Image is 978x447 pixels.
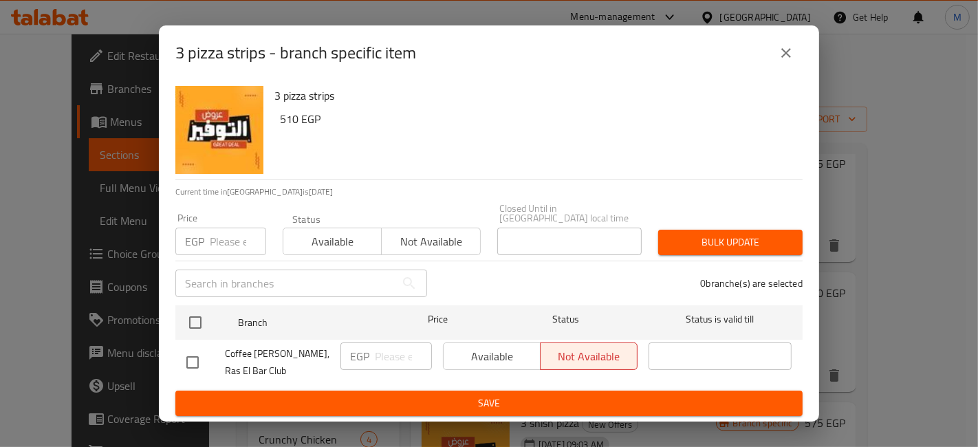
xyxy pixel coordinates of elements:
input: Search in branches [175,270,395,297]
p: EGP [185,233,204,250]
span: Branch [238,314,381,331]
span: Available [289,232,376,252]
span: Price [392,311,483,328]
span: Status is valid till [649,311,792,328]
p: 0 branche(s) are selected [700,276,803,290]
img: 3 pizza strips [175,86,263,174]
input: Please enter price [375,342,432,370]
h6: 510 EGP [280,109,792,129]
button: close [770,36,803,69]
span: Not available [387,232,475,252]
input: Please enter price [210,228,266,255]
button: Bulk update [658,230,803,255]
button: Save [175,391,803,416]
span: Coffee [PERSON_NAME], Ras El Bar Club [225,345,329,380]
p: EGP [350,348,369,364]
h6: 3 pizza strips [274,86,792,105]
span: Status [495,311,638,328]
p: Current time in [GEOGRAPHIC_DATA] is [DATE] [175,186,803,198]
button: Available [283,228,382,255]
span: Save [186,395,792,412]
h2: 3 pizza strips - branch specific item [175,42,416,64]
button: Not available [381,228,480,255]
span: Bulk update [669,234,792,251]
